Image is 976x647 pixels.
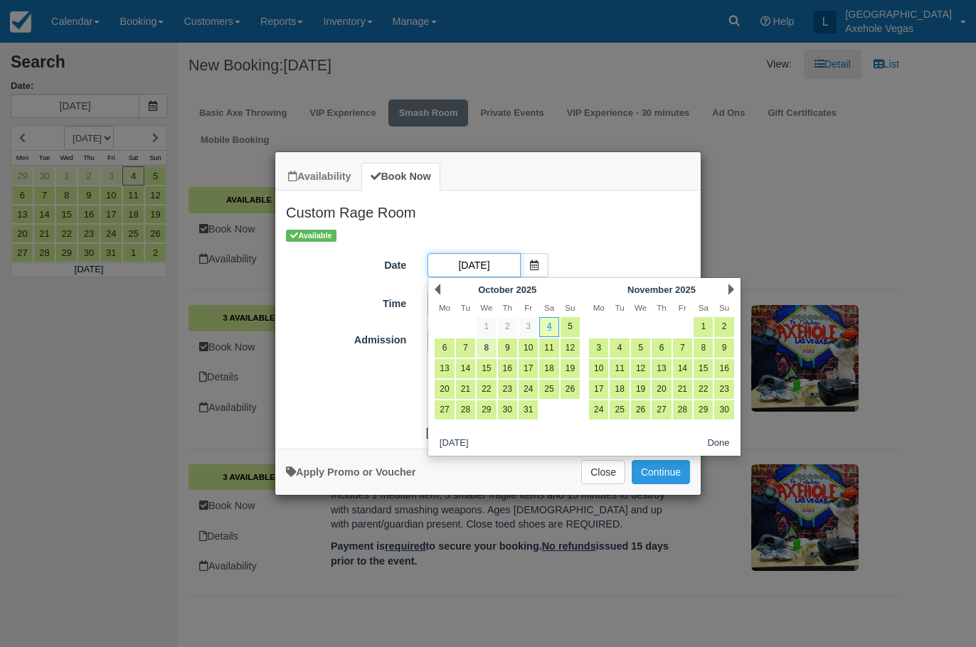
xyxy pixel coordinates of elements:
[539,359,558,378] a: 18
[673,400,692,419] a: 28
[498,400,517,419] a: 30
[477,359,496,378] a: 15
[456,359,475,378] a: 14
[498,359,517,378] a: 16
[714,338,733,358] a: 9
[439,303,450,312] span: Monday
[435,338,454,358] a: 6
[435,380,454,399] a: 20
[480,303,492,312] span: Wednesday
[361,163,440,191] a: Book Now
[539,380,558,399] a: 25
[589,400,608,419] a: 24
[652,359,671,378] a: 13
[519,317,538,336] a: 3
[615,303,625,312] span: Tuesday
[652,338,671,358] a: 6
[279,163,360,191] a: Availability
[498,317,517,336] a: 2
[275,424,701,442] div: [DATE]:
[631,380,650,399] a: 19
[714,317,733,336] a: 2
[714,400,733,419] a: 30
[539,338,558,358] a: 11
[477,400,496,419] a: 29
[610,380,629,399] a: 18
[539,317,558,336] a: 4
[524,303,532,312] span: Friday
[275,191,701,228] h2: Custom Rage Room
[498,338,517,358] a: 9
[561,338,580,358] a: 12
[435,400,454,419] a: 27
[561,380,580,399] a: 26
[498,380,517,399] a: 23
[632,460,690,484] button: Add to Booking
[502,303,512,312] span: Thursday
[286,230,336,242] span: Available
[593,303,605,312] span: Monday
[714,380,733,399] a: 23
[561,317,580,336] a: 5
[610,338,629,358] a: 4
[275,328,417,348] label: Admission
[714,359,733,378] a: 16
[519,359,538,378] a: 17
[631,359,650,378] a: 12
[631,400,650,419] a: 26
[652,400,671,419] a: 27
[275,253,417,273] label: Date
[631,338,650,358] a: 5
[461,303,470,312] span: Tuesday
[435,359,454,378] a: 13
[516,284,536,295] span: 2025
[728,284,734,295] a: Next
[275,292,417,311] label: Time
[673,338,692,358] a: 7
[581,460,625,484] button: Close
[610,400,629,419] a: 25
[694,317,713,336] a: 1
[435,284,440,295] a: Prev
[561,359,580,378] a: 19
[477,380,496,399] a: 22
[635,303,647,312] span: Wednesday
[657,303,667,312] span: Thursday
[679,303,686,312] span: Friday
[544,303,554,312] span: Saturday
[652,380,671,399] a: 20
[719,303,729,312] span: Sunday
[519,400,538,419] a: 31
[519,338,538,358] a: 10
[434,434,474,452] button: [DATE]
[627,284,672,295] span: November
[673,380,692,399] a: 21
[456,338,475,358] a: 7
[275,191,701,442] div: Item Modal
[589,359,608,378] a: 10
[478,284,514,295] span: October
[675,284,696,295] span: 2025
[610,359,629,378] a: 11
[702,434,736,452] button: Done
[565,303,575,312] span: Sunday
[589,338,608,358] a: 3
[519,380,538,399] a: 24
[673,359,692,378] a: 14
[694,338,713,358] a: 8
[456,400,475,419] a: 28
[694,380,713,399] a: 22
[477,317,496,336] a: 1
[456,380,475,399] a: 21
[694,359,713,378] a: 15
[286,466,415,478] a: Apply Voucher
[699,303,709,312] span: Saturday
[477,338,496,358] a: 8
[589,380,608,399] a: 17
[694,400,713,419] a: 29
